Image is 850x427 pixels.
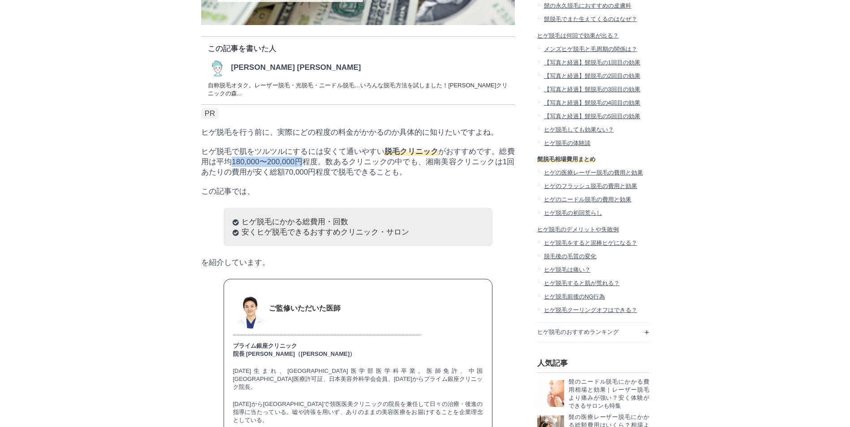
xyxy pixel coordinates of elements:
a: ヒゲ脱毛は何回で効果が出る？ [537,26,649,43]
p: [DATE]から[GEOGRAPHIC_DATA]で領医医美クリニックの院長を兼任して日々の治療・後進の指導に当たっている。嘘や誇張を用いず、ありのままの美容医療をお届けすることを企業理念としている。 [233,400,483,424]
a: 【写真と経過】髭脱毛の1回目の効果 [537,56,649,69]
span: 【写真と経過】髭脱毛の4回目の効果 [544,99,640,106]
p: を紹介しています。 [201,257,515,268]
p: [PERSON_NAME] [PERSON_NAME] [231,63,361,72]
span: 【写真と経過】髭脱毛の2回目の効果 [544,73,640,79]
a: 【写真と経過】髭脱毛の4回目の効果 [537,96,649,110]
span: ヒゲ脱毛の初回荒らし [544,209,602,216]
p: この記事を書いた人 [208,43,508,54]
li: ヒゲ脱毛にかかる総費用・回数 [233,217,483,227]
p: [DATE]生まれ、[GEOGRAPHIC_DATA]医学部医学科卒業。医師免許、中国[GEOGRAPHIC_DATA]医療許可証、日本美容外科学会会員、[DATE]からプライム銀座クリニック院長。 [233,367,483,391]
span: ヒゲ脱毛は痛い？ [544,266,590,273]
span: PR [201,108,219,119]
a: 脱毛後の毛質の変化 [537,250,649,263]
a: ヒゲ脱毛の初回荒らし [537,206,649,220]
span: 【写真と経過】髭脱毛の5回目の効果 [544,113,640,120]
span: ヒゲのフラッシュ脱毛の費用と効果 [544,183,637,189]
a: メンズヒゲ脱毛と毛周期の関係は？ [537,43,649,56]
a: ヒゲ脱毛のおすすめランキング [537,323,649,342]
span: 脱毛後の毛質の変化 [544,253,596,260]
a: ヒゲのニードル脱毛の費用と効果 [537,193,649,206]
a: ヒゲ脱毛の体験談 [537,137,649,150]
a: ヒゲ脱毛をすると泥棒ヒゲになる？ [537,236,649,250]
span: 【写真と経過】髭脱毛の1回目の効果 [544,59,640,66]
h6: ご監修いただいた医師 [269,303,483,313]
p: 髭のニードル脱毛にかかる費用相場と効果｜レーザー脱毛より痛みが強い？安く体験ができるサロンも特集 [569,378,649,410]
span: 髭脱毛でまた生えてくるのはなぜ？ [544,16,637,22]
p: ヒゲ脱毛で肌をツルツルにするには安くて通いやすい がおすすめです。総費用は平均180,000〜200,000円程度。数あるクリニックの中でも、湘南美容クリニックは1回あたりの費用が安く総額70,... [201,146,515,177]
h3: 人気記事 [537,358,649,373]
span: ヒゲ脱毛前後のNG行為 [544,293,605,300]
span: 髭脱毛相場費用まとめ [537,156,595,162]
a: 髭のニードル脱毛にかかる費用相場と効果｜レーザー脱毛より痛みが強い？安く体験ができるサロンも特集 [537,380,649,410]
span: ヒゲ脱毛すると肌が荒れる？ [544,280,619,286]
p: ヒゲ脱毛を行う前に、実際にどの程度の料金がかかるのか具体的に知りたいですよね。 [201,127,515,137]
a: 髭脱毛相場費用まとめ [537,150,595,167]
a: 【写真と経過】髭脱毛の3回目の効果 [537,83,649,96]
span: ヒゲ脱毛の体験談 [544,140,590,146]
a: ヒゲ脱毛のデメリットや失敗例 [537,220,649,236]
p: この記事では、 [201,186,515,196]
span: ヒゲ脱毛しても効果ない？ [544,126,613,133]
span: ヒゲ脱毛のおすすめランキング [537,329,619,335]
a: ヒゲの医療レーザー脱毛の費用と効果 [537,166,649,179]
span: 脱毛クリニック [384,147,438,156]
span: ヒゲ脱毛のデメリットや失敗例 [537,226,619,233]
span: 髭の永久脱毛におすすめの皮膚科 [544,2,631,9]
a: ヒゲ脱毛前後のNG行為 [537,290,649,303]
a: 髭脱毛でまた生えてくるのはなぜ？ [537,13,649,26]
span: ヒゲの医療レーザー脱毛の費用と効果 [544,169,643,176]
span: メンズヒゲ脱毛と毛周期の関係は？ [544,46,637,52]
a: ヒゲのフラッシュ脱毛の費用と効果 [537,179,649,193]
span: ヒゲ脱毛クーリングオフはできる？ [544,307,637,313]
a: ヒゲ脱毛クーリングオフはできる？ [537,303,649,317]
span: ヒゲ脱毛をすると泥棒ヒゲになる？ [544,239,637,246]
strong: プライム銀座クリニック [233,342,297,349]
span: ヒゲのニードル脱毛の費用と効果 [544,196,631,203]
span: 【写真と経過】髭脱毛の3回目の効果 [544,86,640,93]
a: ヒゲ脱毛は痛い？ [537,263,649,277]
img: プライム銀座クリニック 髙澤 博和先生 [233,293,269,329]
a: ヒゲ脱毛しても効果ない？ [537,123,649,137]
li: 安くヒゲ脱毛できるおすすめクリニック・サロン [233,227,483,237]
dd: 自称脱毛オタク。レーザー脱毛・光脱毛・ニードル脱毛…いろんな脱毛方法を試しました！[PERSON_NAME]クリニックの森... [208,81,508,98]
span: ヒゲ脱毛は何回で効果が出る？ [537,32,619,39]
strong: 院長 [PERSON_NAME]（[PERSON_NAME]） [233,350,356,357]
img: 和樹 森上 [208,58,227,77]
a: 【写真と経過】髭脱毛の5回目の効果 [537,110,649,123]
a: 和樹 森上 [PERSON_NAME] [PERSON_NAME] [208,58,361,77]
a: 【写真と経過】髭脱毛の2回目の効果 [537,69,649,83]
a: ヒゲ脱毛すると肌が荒れる？ [537,277,649,290]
